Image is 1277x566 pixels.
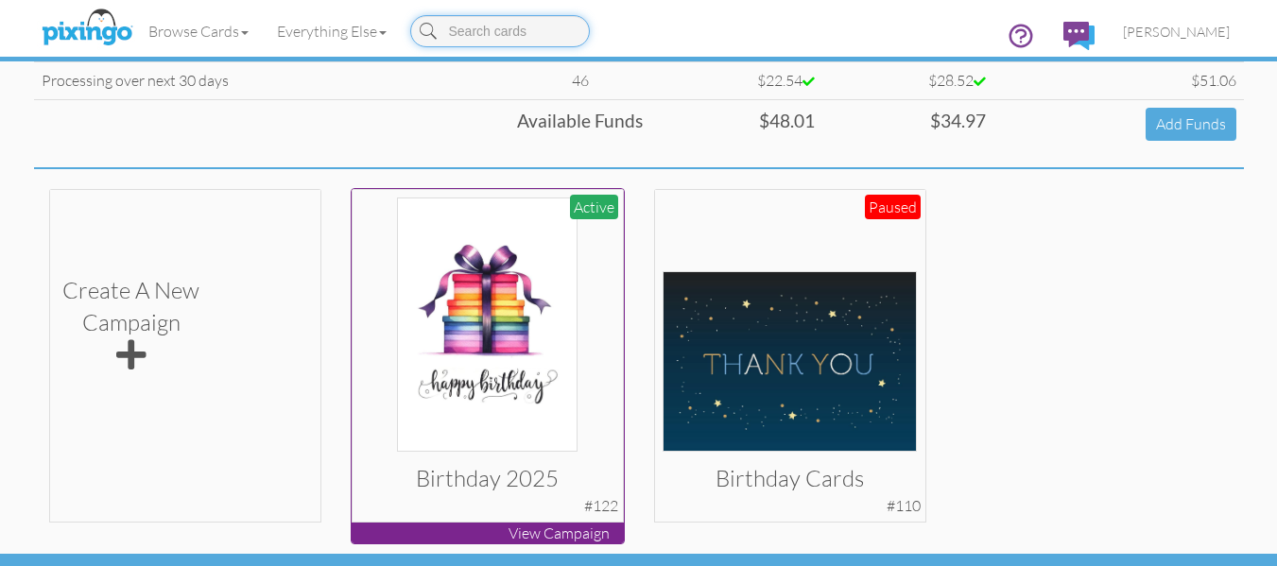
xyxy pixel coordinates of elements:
h3: Birthday cards [677,466,903,490]
img: 129198-1-1741852847673-a3de87f9fd4964f3-qa.jpg [397,197,578,452]
td: $48.01 [650,99,822,147]
td: $34.97 [822,99,994,147]
td: $22.54 [650,61,822,99]
p: View Campaign [352,523,624,544]
img: 93869-1-1676518347543-2a0e181e8728c5ab-qa.jpg [663,271,917,452]
td: $28.52 [822,61,994,99]
a: Everything Else [263,8,401,55]
div: #110 [887,495,921,517]
a: [PERSON_NAME] [1109,8,1244,56]
td: Available Funds [34,99,651,147]
a: Browse Cards [134,8,263,55]
div: Paused [865,195,921,220]
div: #122 [584,495,618,517]
td: 46 [510,61,651,99]
td: Processing over next 30 days [34,61,510,99]
img: pixingo logo [37,5,137,52]
div: Create a new Campaign [62,274,199,376]
a: Add Funds [1146,108,1236,141]
td: $51.06 [993,61,1243,99]
div: Active [570,195,618,220]
input: Search cards [410,15,590,47]
span: [PERSON_NAME] [1123,24,1230,40]
h3: Birthday 2025 [374,466,600,490]
img: comments.svg [1063,22,1095,50]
